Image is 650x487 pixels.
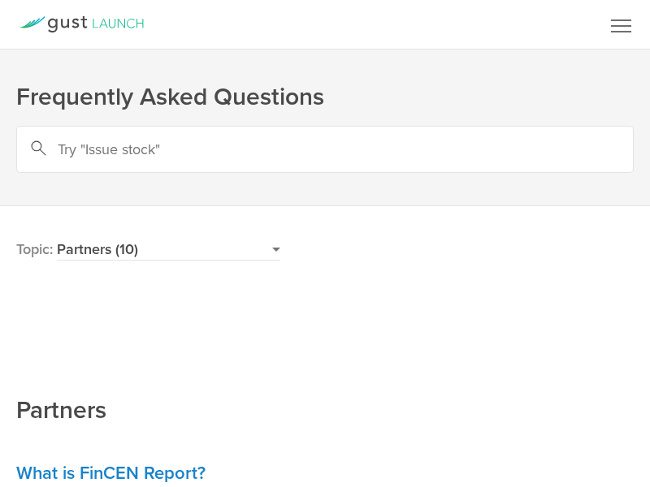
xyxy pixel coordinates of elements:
a: Gust [19,16,144,32]
input: Try "Issue stock" [16,126,634,173]
h3: What is FinCEN Report? [16,462,634,485]
h2: Partners [16,285,106,427]
h2: Topic: [16,129,280,261]
h1: Frequently Asked Questions [16,81,634,114]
